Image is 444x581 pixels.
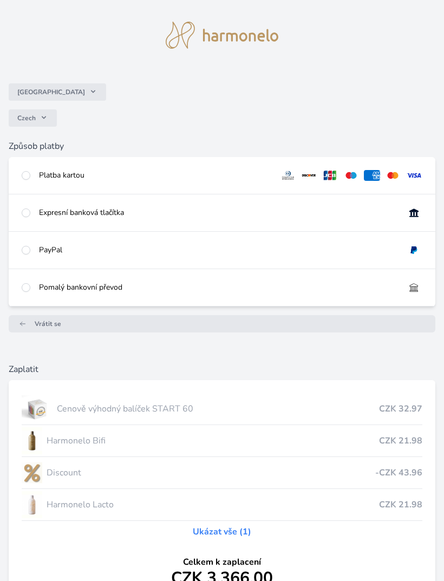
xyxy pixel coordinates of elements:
img: amex.svg [364,170,381,181]
img: start.jpg [22,395,53,422]
span: CZK 32.97 [379,402,422,415]
img: mc.svg [384,170,401,181]
a: Ukázat vše (1) [193,525,251,538]
img: discover.svg [301,170,317,181]
h6: Způsob platby [9,140,435,153]
div: PayPal [39,245,397,256]
span: Harmonelo Lacto [47,498,379,511]
img: CLEAN_LACTO_se_stinem_x-hi-lo.jpg [22,491,42,518]
div: Expresní banková tlačítka [39,207,397,218]
img: CLEAN_BIFI_se_stinem_x-lo.jpg [22,427,42,454]
span: Czech [17,114,36,122]
button: Czech [9,109,57,127]
span: Harmonelo Bifi [47,434,379,447]
img: paypal.svg [406,245,422,256]
img: visa.svg [406,170,422,181]
span: CZK 21.98 [379,434,422,447]
img: maestro.svg [343,170,360,181]
a: Vrátit se [9,315,435,332]
span: Discount [47,466,375,479]
img: jcb.svg [322,170,338,181]
span: [GEOGRAPHIC_DATA] [17,88,85,96]
span: -CZK 43.96 [375,466,422,479]
img: logo.svg [166,22,278,49]
span: Vrátit se [35,319,61,328]
img: diners.svg [280,170,297,181]
button: [GEOGRAPHIC_DATA] [9,83,106,101]
div: Pomalý bankovní převod [39,282,397,293]
span: Cenově výhodný balíček START 60 [57,402,379,415]
h6: Zaplatit [9,363,435,376]
span: Celkem k zaplacení [183,556,261,569]
div: Platba kartou [39,170,271,181]
img: bankTransfer_IBAN.svg [406,282,422,293]
img: discount-lo.png [22,459,42,486]
img: onlineBanking_CZ.svg [406,207,422,218]
span: CZK 21.98 [379,498,422,511]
